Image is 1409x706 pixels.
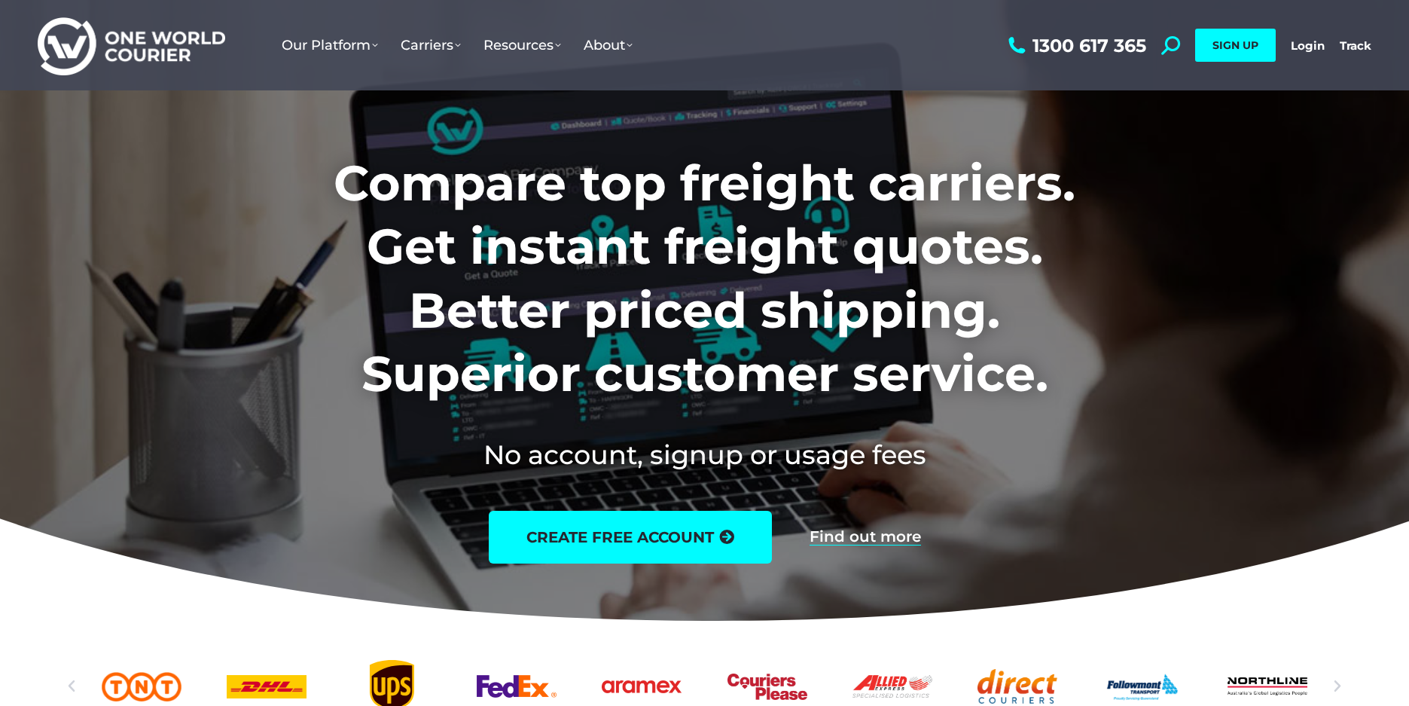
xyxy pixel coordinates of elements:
a: Our Platform [270,22,389,69]
a: Carriers [389,22,472,69]
a: Track [1340,38,1371,53]
span: Resources [483,37,561,53]
img: One World Courier [38,15,225,76]
span: Carriers [401,37,461,53]
a: Resources [472,22,572,69]
h2: No account, signup or usage fees [234,436,1175,473]
span: Our Platform [282,37,378,53]
span: About [584,37,633,53]
a: Login [1291,38,1325,53]
a: SIGN UP [1195,29,1276,62]
a: Find out more [810,529,921,546]
a: create free account [489,511,772,564]
a: About [572,22,644,69]
a: 1300 617 365 [1005,36,1146,55]
span: SIGN UP [1212,38,1258,52]
h1: Compare top freight carriers. Get instant freight quotes. Better priced shipping. Superior custom... [234,151,1175,406]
